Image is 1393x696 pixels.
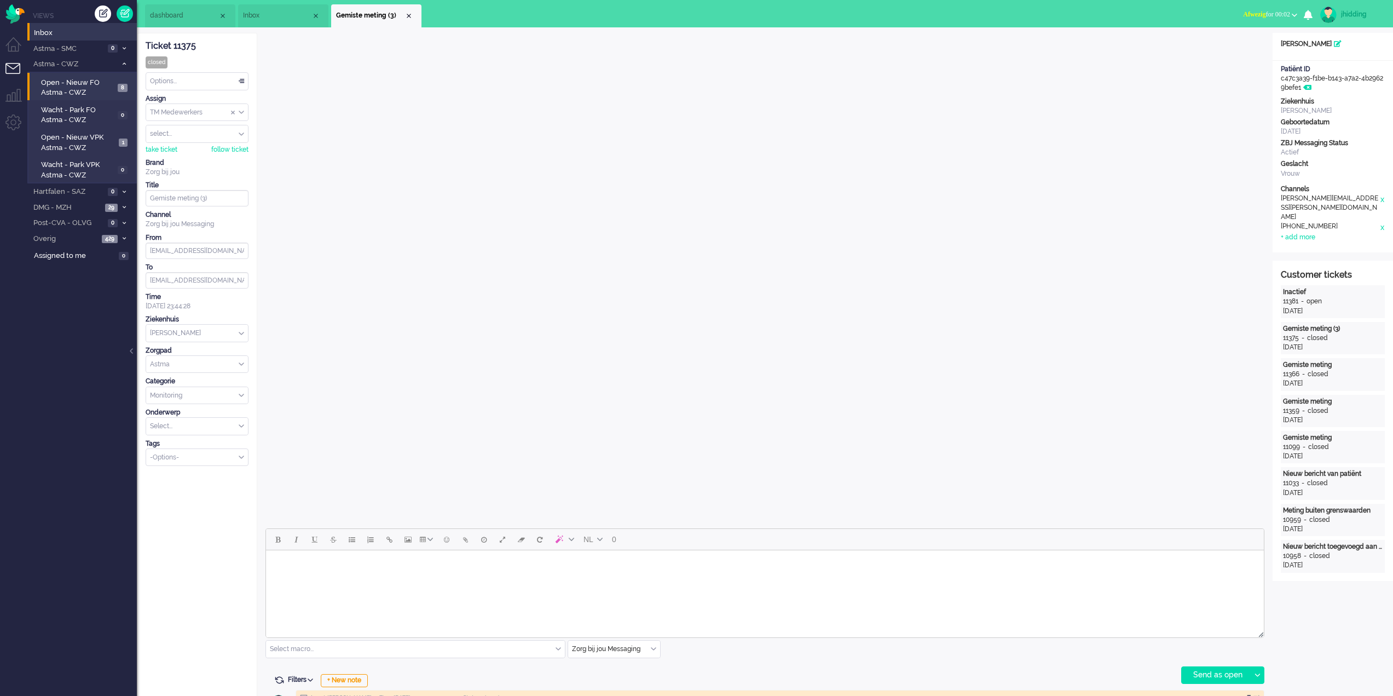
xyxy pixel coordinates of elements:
div: + add more [1281,233,1315,242]
span: Hartfalen - SAZ [32,187,105,197]
li: Dashboard menu [5,37,30,62]
span: 0 [108,188,118,196]
a: Open - Nieuw FO Astma - CWZ 8 [32,76,136,98]
span: 1 [119,139,128,147]
button: Reset content [530,530,549,549]
button: Underline [305,530,324,549]
div: [DATE] 23:44:28 [146,292,248,311]
button: 0 [607,530,621,549]
div: open [1307,297,1322,306]
li: Afwezigfor 00:02 [1236,3,1304,27]
div: Nieuw bericht van patiënt [1283,469,1383,479]
button: AI [549,530,579,549]
span: Inbox [243,11,311,20]
button: Afwezigfor 00:02 [1236,7,1304,22]
div: Assign Group [146,103,248,122]
span: 0 [118,111,128,119]
div: [DATE] [1283,488,1383,498]
div: [DATE] [1283,343,1383,352]
button: Numbered list [361,530,380,549]
span: DMG - MZH [32,203,102,213]
span: 29 [105,204,118,212]
div: 11366 [1283,370,1299,379]
div: Gemiste meting [1283,433,1383,442]
span: Gemiste meting (3) [336,11,404,20]
div: Tags [146,439,248,448]
span: NL [583,535,593,544]
a: Assigned to me 0 [32,249,137,261]
span: Wacht - Park FO Astma - CWZ [41,105,114,125]
div: + New note [321,674,368,687]
div: closed [1309,551,1330,561]
li: Supervisor menu [5,89,30,113]
div: Ziekenhuis [1281,97,1385,106]
div: 11359 [1283,406,1299,416]
img: flow_omnibird.svg [5,4,25,24]
button: Insert/edit link [380,530,398,549]
button: Insert/edit image [398,530,417,549]
div: closed [146,56,167,68]
div: [DATE] [1283,379,1383,388]
div: 11375 [1283,333,1299,343]
div: Brand [146,158,248,168]
li: Views [33,11,137,20]
button: Add attachment [456,530,475,549]
div: c47c3a39-f1be-b143-a7a2-4b29629befe1 [1273,65,1393,93]
div: Channels [1281,185,1385,194]
div: To [146,263,248,272]
li: Tickets menu [5,63,30,88]
div: closed [1307,333,1328,343]
div: Geslacht [1281,159,1385,169]
li: Admin menu [5,114,30,139]
img: avatar [1320,7,1337,23]
li: View [238,4,328,27]
div: Assign User [146,125,248,143]
div: follow ticket [211,145,248,154]
div: Vrouw [1281,169,1385,179]
div: [DATE] [1283,416,1383,425]
div: Create ticket [95,5,111,22]
div: - [1300,442,1308,452]
span: Assigned to me [34,251,115,261]
button: Delay message [475,530,493,549]
div: ZBJ Messaging Status [1281,139,1385,148]
div: [DATE] [1283,525,1383,534]
div: [DATE] [1281,127,1385,136]
div: - [1299,333,1307,343]
span: 0 [108,44,118,53]
div: 11381 [1283,297,1298,306]
div: Patiënt ID [1281,65,1385,74]
div: - [1299,479,1307,488]
a: jhidding [1318,7,1382,23]
span: 0 [118,166,128,174]
div: 11099 [1283,442,1300,452]
span: 0 [612,535,616,544]
div: Ziekenhuis [146,315,248,324]
button: Table [417,530,437,549]
div: Channel [146,210,248,220]
span: 8 [118,84,128,92]
a: Wacht - Park VPK Astma - CWZ 0 [32,158,136,180]
span: Wacht - Park VPK Astma - CWZ [41,160,115,180]
div: - [1299,370,1308,379]
button: Clear formatting [512,530,530,549]
a: Wacht - Park FO Astma - CWZ 0 [32,103,136,125]
div: Gemiste meting [1283,397,1383,406]
div: closed [1309,515,1330,525]
div: - [1298,297,1307,306]
div: - [1299,406,1308,416]
div: Nieuw bericht toegevoegd aan gesprek [1283,542,1383,551]
div: Select Tags [146,448,248,467]
div: [PHONE_NUMBER] [1281,222,1379,233]
div: - [1301,551,1309,561]
div: - [1301,515,1309,525]
div: [DATE] [1283,561,1383,570]
div: [PERSON_NAME] [1273,39,1393,49]
div: Title [146,181,248,190]
div: [PERSON_NAME][EMAIL_ADDRESS][PERSON_NAME][DOMAIN_NAME] [1281,194,1379,222]
div: 11033 [1283,479,1299,488]
span: dashboard [150,11,218,20]
div: [DATE] [1283,452,1383,461]
div: Time [146,292,248,302]
span: 0 [119,252,129,260]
